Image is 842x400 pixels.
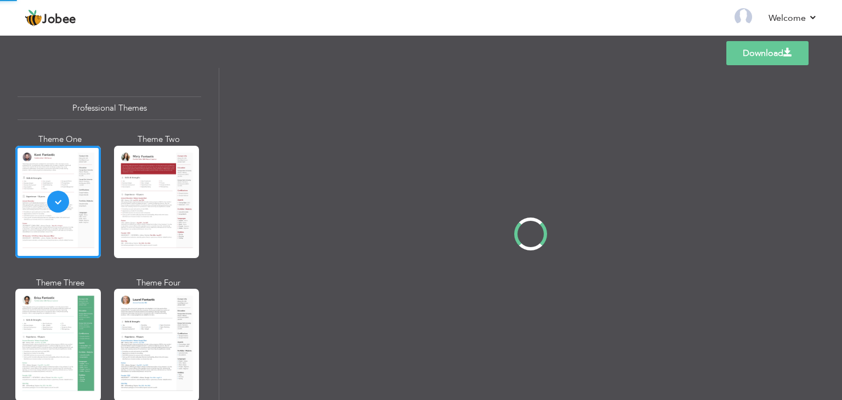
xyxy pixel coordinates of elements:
a: Jobee [25,9,76,27]
a: Welcome [769,12,817,25]
span: Jobee [42,14,76,26]
a: Download [726,41,809,65]
img: jobee.io [25,9,42,27]
img: Profile Img [735,8,752,26]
